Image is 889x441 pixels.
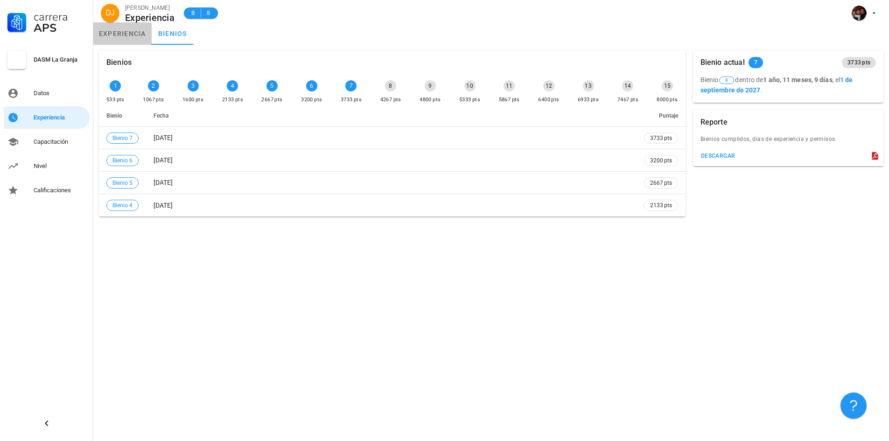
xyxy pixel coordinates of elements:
[583,80,594,91] div: 13
[499,95,520,105] div: 5867 pts
[617,95,638,105] div: 7467 pts
[34,11,86,22] div: Carrera
[697,149,739,162] button: descargar
[301,95,322,105] div: 3200 pts
[852,6,867,21] div: avatar
[650,201,672,210] span: 2133 pts
[34,114,86,121] div: Experiencia
[763,76,832,84] b: 1 año, 11 meses, 9 días
[650,178,672,188] span: 2667 pts
[693,134,883,149] div: Bienios cumplidos, dias de experiencia y permisos.
[154,112,168,119] span: Fecha
[4,106,90,129] a: Experiencia
[459,95,480,105] div: 5333 pts
[112,133,133,143] span: Bienio 7
[227,80,238,91] div: 4
[93,22,152,45] a: experiencia
[538,95,559,105] div: 6400 pts
[125,3,175,13] div: [PERSON_NAME]
[182,95,203,105] div: 1600 pts
[112,178,133,188] span: Bienio 5
[464,80,476,91] div: 10
[504,80,515,91] div: 11
[106,112,122,119] span: Bienio
[112,155,133,166] span: Bienio 6
[725,77,728,84] span: 8
[106,50,132,75] div: Bienios
[700,110,728,134] div: Reporte
[34,22,86,34] div: APS
[99,105,146,127] th: Bienio
[659,112,678,119] span: Puntaje
[662,80,673,91] div: 15
[4,131,90,153] a: Capacitación
[125,13,175,23] div: Experiencia
[154,134,173,141] span: [DATE]
[385,80,396,91] div: 8
[152,22,194,45] a: bienios
[106,95,125,105] div: 533 pts
[657,95,678,105] div: 8000 pts
[205,8,212,18] span: 8
[543,80,554,91] div: 12
[189,8,197,18] span: B
[425,80,436,91] div: 9
[148,80,159,91] div: 2
[4,179,90,202] a: Calificaciones
[754,57,757,68] span: 7
[143,95,164,105] div: 1067 pts
[34,138,86,146] div: Capacitación
[4,155,90,177] a: Nivel
[261,95,282,105] div: 2667 pts
[110,80,121,91] div: 1
[112,200,133,210] span: Bienio 4
[700,50,745,75] div: Bienio actual
[154,156,173,164] span: [DATE]
[622,80,633,91] div: 14
[34,90,86,97] div: Datos
[34,162,86,170] div: Nivel
[101,4,119,22] div: avatar
[146,105,637,127] th: Fecha
[188,80,199,91] div: 3
[4,82,90,105] a: Datos
[847,57,870,68] span: 3733 pts
[637,105,686,127] th: Puntaje
[154,179,173,186] span: [DATE]
[700,153,735,159] div: descargar
[578,95,599,105] div: 6933 pts
[34,56,86,63] div: DASM La Granja
[222,95,243,105] div: 2133 pts
[306,80,317,91] div: 6
[345,80,357,91] div: 7
[266,80,278,91] div: 5
[341,95,362,105] div: 3733 pts
[34,187,86,194] div: Calificaciones
[700,76,834,84] span: Bienio dentro de ,
[650,133,672,143] span: 3733 pts
[420,95,441,105] div: 4800 pts
[154,202,173,209] span: [DATE]
[380,95,401,105] div: 4267 pts
[105,4,115,22] span: DJ
[650,156,672,165] span: 3200 pts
